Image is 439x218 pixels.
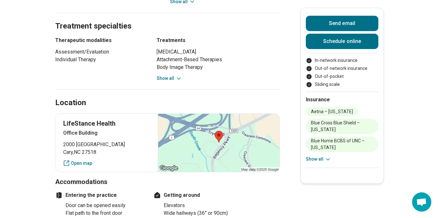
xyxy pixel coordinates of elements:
[63,148,150,156] span: Cary , NC 27518
[306,65,378,72] li: Out-of-network insurance
[412,192,431,212] div: Open chat
[306,119,378,134] li: Blue Cross Blue Shield – [US_STATE]
[55,56,145,63] li: Individual Therapy
[65,209,145,217] li: Flat path to the front door
[306,137,378,152] li: Blue Home BCBS of UNC – [US_STATE]
[306,73,378,80] li: Out-of-pocket
[306,156,331,163] button: Show all
[157,75,182,82] button: Show all
[63,160,150,167] a: Open map
[306,81,378,88] li: Sliding scale
[65,202,145,209] li: Door can be opened easily
[306,107,358,116] li: Aetna – [US_STATE]
[306,57,378,88] ul: Payment options
[306,34,378,49] a: Schedule online
[63,119,150,128] p: LifeStance Health
[157,48,280,56] li: [MEDICAL_DATA]
[63,141,150,148] span: 2000 [GEOGRAPHIC_DATA]
[157,56,280,63] li: Attachment-Based Therapies
[306,57,378,64] li: In-network insurance
[306,16,378,31] button: Send email
[63,129,150,137] p: Office Building
[55,97,86,108] h2: Location
[55,177,280,186] h3: Accommodations
[55,191,145,199] h4: Entering the practice
[306,96,378,104] h2: Insurance
[164,209,243,217] li: Wide hallways (36” or 90cm)
[164,202,243,209] li: Elevators
[153,191,243,199] h4: Getting around
[157,37,280,44] h3: Treatments
[157,63,280,71] li: Body Image Therapy
[55,48,145,56] li: Assessment/Evaluation
[55,37,145,44] h3: Therapeutic modalities
[55,5,280,32] h2: Treatment specialties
